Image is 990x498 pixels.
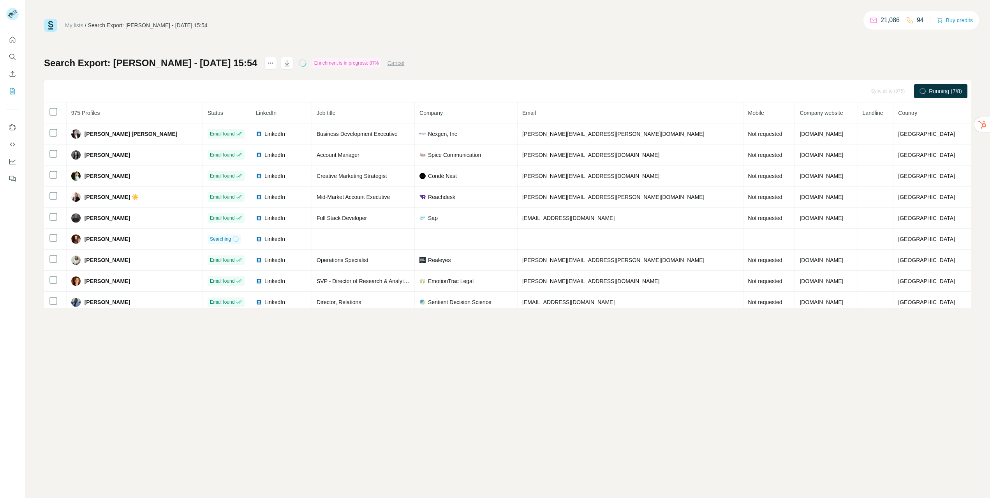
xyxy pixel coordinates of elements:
[6,120,19,134] button: Use Surfe on LinkedIn
[264,151,285,159] span: LinkedIn
[264,214,285,222] span: LinkedIn
[800,173,843,179] span: [DOMAIN_NAME]
[428,151,481,159] span: Spice Communication
[85,298,130,306] span: [PERSON_NAME]
[317,152,359,158] span: Account Manager
[419,152,426,158] img: company-logo
[210,151,234,158] span: Email found
[6,33,19,47] button: Quick start
[256,257,262,263] img: LinkedIn logo
[898,236,955,242] span: [GEOGRAPHIC_DATA]
[210,194,234,201] span: Email found
[748,131,782,137] span: Not requested
[6,67,19,81] button: Enrich CSV
[748,194,782,200] span: Not requested
[264,298,285,306] span: LinkedIn
[317,131,398,137] span: Business Development Executive
[71,255,81,265] img: Avatar
[264,235,285,243] span: LinkedIn
[264,172,285,180] span: LinkedIn
[428,214,438,222] span: Sap
[210,172,234,179] span: Email found
[85,172,130,180] span: [PERSON_NAME]
[256,131,262,137] img: LinkedIn logo
[937,15,973,26] button: Buy credits
[522,194,705,200] span: [PERSON_NAME][EMAIL_ADDRESS][PERSON_NAME][DOMAIN_NAME]
[256,299,262,305] img: LinkedIn logo
[317,173,387,179] span: Creative Marketing Strategist
[419,173,426,179] img: company-logo
[800,131,843,137] span: [DOMAIN_NAME]
[210,215,234,222] span: Email found
[44,57,257,69] h1: Search Export: [PERSON_NAME] - [DATE] 15:54
[71,129,81,139] img: Avatar
[419,194,426,200] img: company-logo
[800,194,843,200] span: [DOMAIN_NAME]
[419,215,426,221] img: company-logo
[71,276,81,286] img: Avatar
[800,152,843,158] span: [DOMAIN_NAME]
[264,256,285,264] span: LinkedIn
[748,257,782,263] span: Not requested
[800,257,843,263] span: [DOMAIN_NAME]
[898,257,955,263] span: [GEOGRAPHIC_DATA]
[256,152,262,158] img: LinkedIn logo
[898,215,955,221] span: [GEOGRAPHIC_DATA]
[65,22,83,28] a: My lists
[419,110,443,116] span: Company
[428,298,491,306] span: Sentient Decision Science
[85,130,178,138] span: [PERSON_NAME] [PERSON_NAME]
[317,215,367,221] span: Full Stack Developer
[317,194,390,200] span: Mid-Market Account Executive
[898,299,955,305] span: [GEOGRAPHIC_DATA]
[210,299,234,306] span: Email found
[71,213,81,223] img: Avatar
[748,278,782,284] span: Not requested
[264,193,285,201] span: LinkedIn
[85,214,130,222] span: [PERSON_NAME]
[881,16,900,25] p: 21,086
[210,257,234,264] span: Email found
[85,235,130,243] span: [PERSON_NAME]
[898,278,955,284] span: [GEOGRAPHIC_DATA]
[522,173,659,179] span: [PERSON_NAME][EMAIL_ADDRESS][DOMAIN_NAME]
[256,173,262,179] img: LinkedIn logo
[317,257,368,263] span: Operations Specialist
[522,299,615,305] span: [EMAIL_ADDRESS][DOMAIN_NAME]
[71,234,81,244] img: Avatar
[917,16,924,25] p: 94
[6,84,19,98] button: My lists
[898,173,955,179] span: [GEOGRAPHIC_DATA]
[71,110,100,116] span: 975 Profiles
[256,236,262,242] img: LinkedIn logo
[6,50,19,64] button: Search
[748,152,782,158] span: Not requested
[428,130,457,138] span: Nexgen, Inc
[6,137,19,151] button: Use Surfe API
[71,171,81,181] img: Avatar
[898,110,917,116] span: Country
[748,215,782,221] span: Not requested
[71,150,81,160] img: Avatar
[898,131,955,137] span: [GEOGRAPHIC_DATA]
[419,299,426,305] img: company-logo
[388,59,405,67] button: Cancel
[428,193,455,201] span: Reachdesk
[71,192,81,202] img: Avatar
[256,278,262,284] img: LinkedIn logo
[748,299,782,305] span: Not requested
[419,278,426,284] img: company-logo
[800,278,843,284] span: [DOMAIN_NAME]
[88,21,208,29] div: Search Export: [PERSON_NAME] - [DATE] 15:54
[264,277,285,285] span: LinkedIn
[210,236,231,243] span: Searching
[256,215,262,221] img: LinkedIn logo
[419,131,426,137] img: company-logo
[898,152,955,158] span: [GEOGRAPHIC_DATA]
[419,257,426,263] img: company-logo
[522,257,705,263] span: [PERSON_NAME][EMAIL_ADDRESS][PERSON_NAME][DOMAIN_NAME]
[44,19,57,32] img: Surfe Logo
[800,110,843,116] span: Company website
[312,58,381,68] div: Enrichment is in progress: 87%
[6,155,19,169] button: Dashboard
